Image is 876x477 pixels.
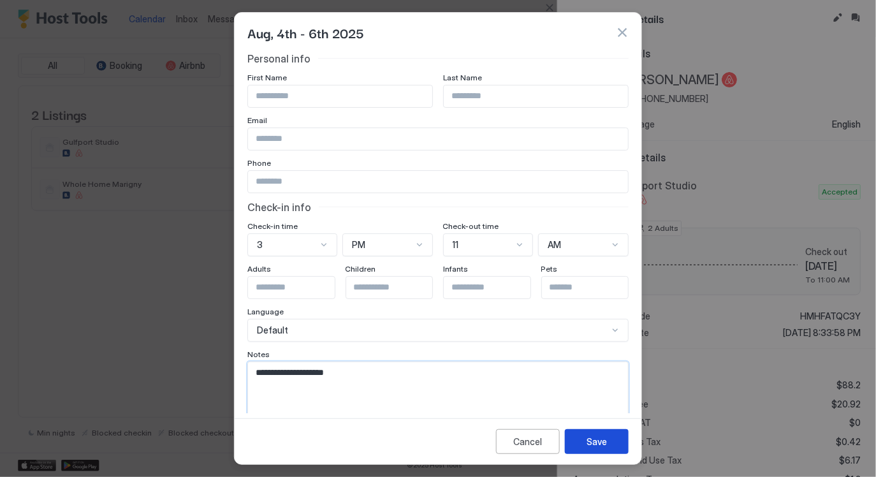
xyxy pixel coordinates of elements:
span: Language [247,307,284,316]
input: Input Field [248,171,628,193]
span: Check-in time [247,221,298,231]
textarea: Input Field [248,362,628,425]
div: Cancel [514,435,543,448]
span: 3 [257,239,263,251]
span: Notes [247,349,270,359]
span: Default [257,325,288,336]
span: First Name [247,73,287,82]
span: Aug, 4th - 6th 2025 [247,23,364,42]
iframe: Intercom live chat [13,434,43,464]
input: Input Field [248,128,628,150]
input: Input Field [542,277,646,298]
input: Input Field [346,277,451,298]
input: Input Field [248,85,432,107]
span: Phone [247,158,271,168]
span: Check-in info [247,201,311,214]
span: Personal info [247,52,310,65]
span: 11 [453,239,459,251]
input: Input Field [444,277,548,298]
span: Adults [247,264,271,274]
span: Email [247,115,267,125]
div: Save [587,435,607,448]
span: AM [548,239,561,251]
span: Children [346,264,376,274]
span: Infants [443,264,468,274]
span: Last Name [443,73,482,82]
input: Input Field [444,85,628,107]
span: PM [352,239,365,251]
input: Input Field [248,277,353,298]
button: Cancel [496,429,560,454]
button: Save [565,429,629,454]
span: Check-out time [443,221,499,231]
span: Pets [541,264,558,274]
